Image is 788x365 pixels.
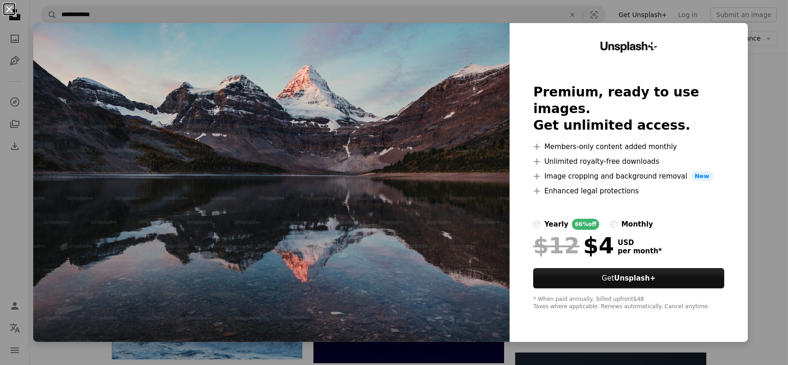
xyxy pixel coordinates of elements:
[618,239,662,247] span: USD
[533,296,724,311] div: * When paid annually, billed upfront $48 Taxes where applicable. Renews automatically. Cancel any...
[533,156,724,167] li: Unlimited royalty-free downloads
[544,219,568,230] div: yearly
[533,141,724,152] li: Members-only content added monthly
[691,171,713,182] span: New
[533,268,724,288] button: GetUnsplash+
[621,219,653,230] div: monthly
[533,185,724,197] li: Enhanced legal protections
[614,274,656,282] strong: Unsplash+
[533,84,724,134] h2: Premium, ready to use images. Get unlimited access.
[533,233,614,257] div: $4
[533,221,541,228] input: yearly66%off
[533,171,724,182] li: Image cropping and background removal
[572,219,599,230] div: 66% off
[533,233,579,257] span: $12
[618,247,662,255] span: per month *
[610,221,618,228] input: monthly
